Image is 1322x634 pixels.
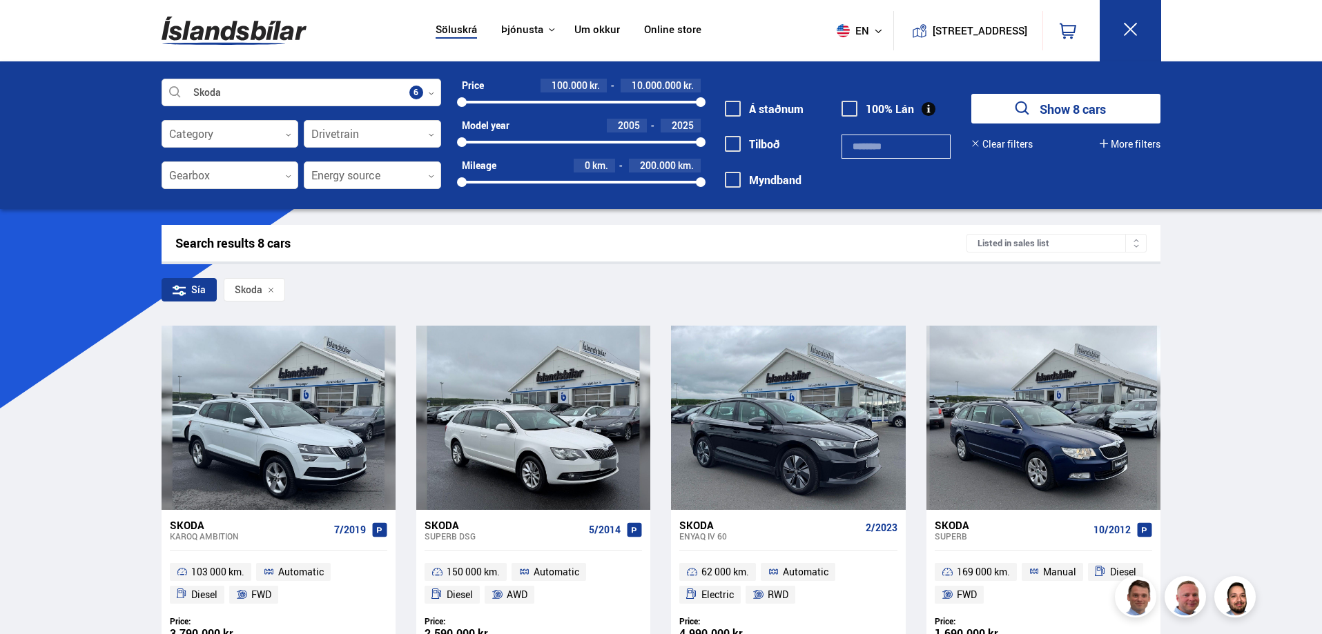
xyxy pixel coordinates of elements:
[783,564,828,580] span: Automatic
[425,519,583,531] div: Skoda
[678,160,694,171] span: km.
[679,519,859,531] div: Skoda
[191,564,244,580] span: 103 000 km.
[462,120,509,131] div: Model year
[1167,578,1208,620] img: siFngHWaQ9KaOqBr.png
[935,519,1088,531] div: Skoda
[462,160,496,171] div: Mileage
[507,586,527,603] span: AWD
[278,564,324,580] span: Automatic
[574,23,620,38] a: Um okkur
[971,139,1033,150] button: Clear filters
[725,103,804,115] label: Á staðnum
[837,24,850,37] img: svg+xml;base64,PHN2ZyB4bWxucz0iaHR0cDovL3d3dy53My5vcmcvMjAwMC9zdmciIHdpZHRoPSI1MTIiIGhlaWdodD0iNT...
[585,159,590,172] span: 0
[1117,578,1158,620] img: FbJEzSuNWCJXmdc-.webp
[672,119,694,132] span: 2025
[831,24,866,37] span: en
[1043,564,1076,580] span: Manual
[938,25,1022,37] button: [STREET_ADDRESS]
[1110,564,1136,580] span: Diesel
[191,586,217,603] span: Diesel
[725,138,780,150] label: Tilboð
[679,616,788,626] div: Price:
[592,160,608,171] span: km.
[957,564,1010,580] span: 169 000 km.
[162,278,217,301] div: Sía
[436,23,477,38] a: Söluskrá
[251,586,271,603] span: FWD
[175,236,967,250] div: Search results 8 cars
[701,586,734,603] span: Electric
[162,8,307,53] img: G0Ugv5HjCgRt.svg
[644,23,701,38] a: Online store
[552,79,587,92] span: 100.000
[1216,578,1258,620] img: nhp88E3Fdnt1Opn2.png
[447,586,473,603] span: Diesel
[1100,139,1160,150] button: More filters
[971,94,1160,123] button: Show 8 cars
[831,10,893,51] button: en
[170,531,329,541] div: Karoq AMBITION
[701,564,749,580] span: 62 000 km.
[590,80,600,91] span: kr.
[334,524,366,535] span: 7/2019
[935,531,1088,541] div: Superb
[679,531,859,541] div: Enyaq iV 60
[618,119,640,132] span: 2005
[683,80,694,91] span: kr.
[534,564,579,580] span: Automatic
[935,616,1044,626] div: Price:
[966,234,1147,252] div: Listed in sales list
[589,524,621,535] span: 5/2014
[1093,524,1131,535] span: 10/2012
[501,23,543,37] button: Þjónusta
[425,616,534,626] div: Price:
[462,80,484,91] div: Price
[447,564,500,580] span: 150 000 km.
[235,284,262,295] span: Skoda
[425,531,583,541] div: Superb DSG
[842,103,914,115] label: 100% Lán
[170,616,279,626] div: Price:
[957,586,977,603] span: FWD
[866,522,897,533] span: 2/2023
[632,79,681,92] span: 10.000.000
[768,586,788,603] span: RWD
[170,519,329,531] div: Skoda
[901,11,1035,50] a: [STREET_ADDRESS]
[11,6,52,47] button: Open LiveChat chat widget
[725,174,801,186] label: Myndband
[640,159,676,172] span: 200.000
